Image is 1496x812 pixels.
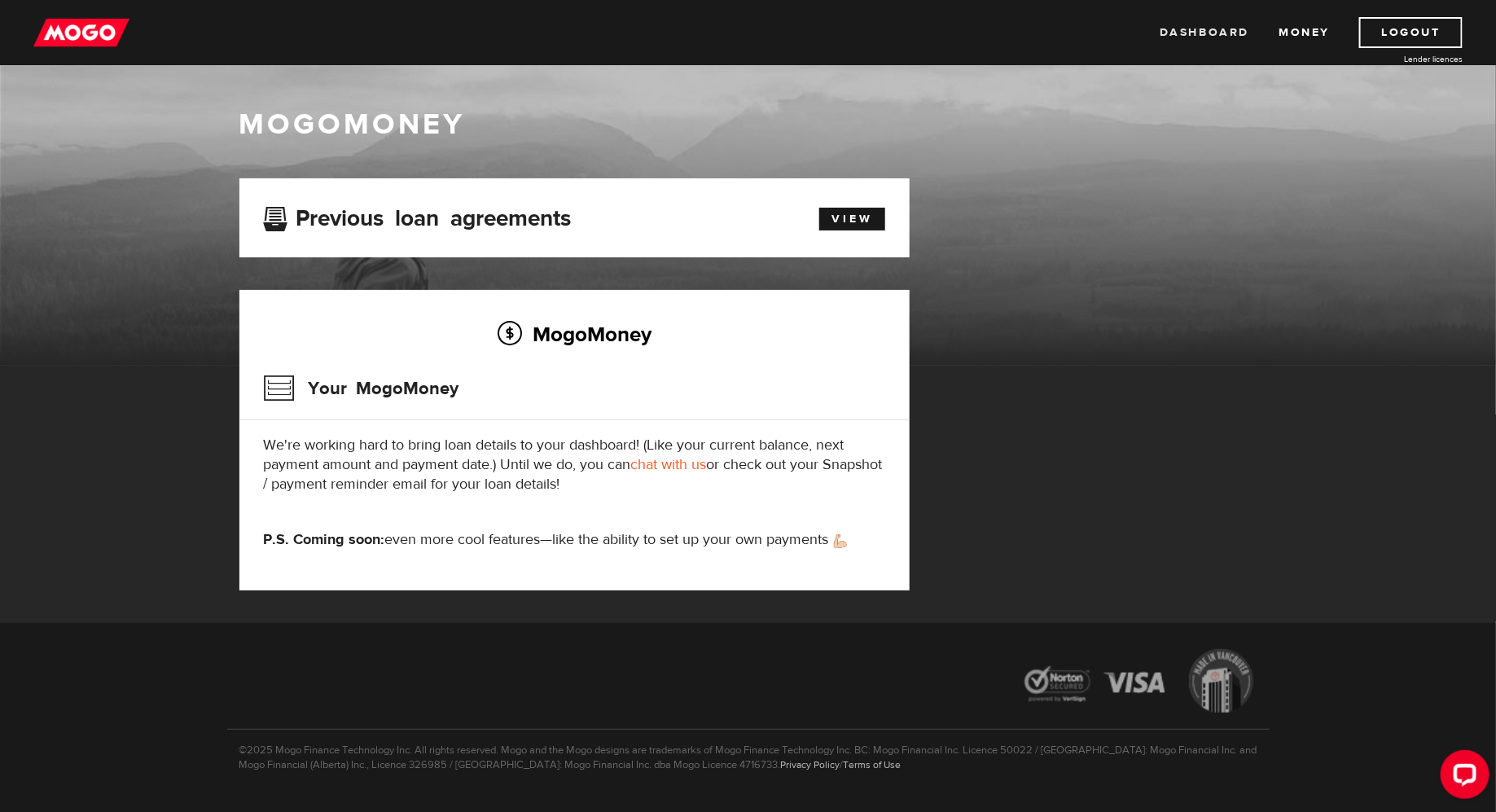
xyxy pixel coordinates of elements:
img: mogo_logo-11ee424be714fa7cbb0f0f49df9e16ec.png [33,17,129,48]
img: legal-icons-92a2ffecb4d32d839781d1b4e4802d7b.png [1009,637,1270,729]
a: Lender licences [1340,53,1463,65]
a: Logout [1359,17,1463,48]
a: Money [1279,17,1330,48]
h3: Previous loan agreements [264,205,572,226]
h2: MogoMoney [264,317,885,351]
iframe: LiveChat chat widget [1428,744,1496,812]
img: strong arm emoji [834,534,847,548]
strong: P.S. Coming soon: [264,530,385,549]
a: View [819,208,885,230]
a: Dashboard [1160,17,1249,48]
h1: MogoMoney [239,108,1257,142]
p: ©2025 Mogo Finance Technology Inc. All rights reserved. Mogo and the Mogo designs are trademarks ... [227,729,1270,772]
p: We're working hard to bring loan details to your dashboard! (Like your current balance, next paym... [264,436,885,494]
h3: Your MogoMoney [264,367,459,410]
p: even more cool features—like the ability to set up your own payments [264,530,885,550]
a: Terms of Use [844,758,902,771]
a: chat with us [631,455,707,474]
a: Privacy Policy [781,758,840,771]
